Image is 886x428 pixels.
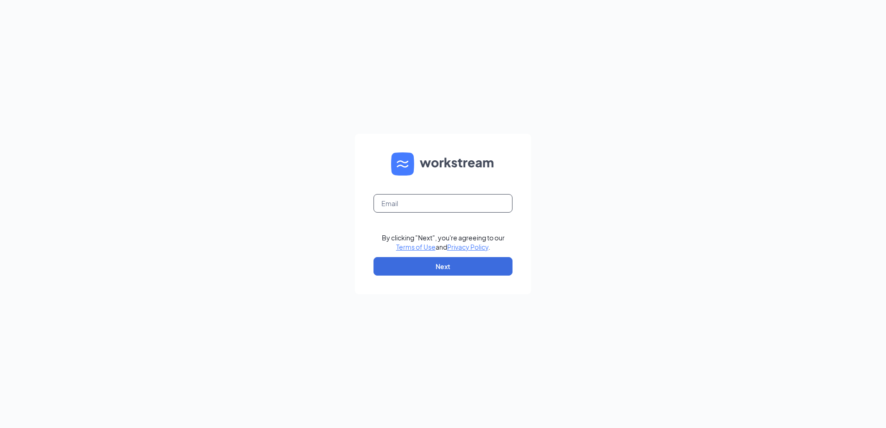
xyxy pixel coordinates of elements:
[373,194,513,213] input: Email
[382,233,505,252] div: By clicking "Next", you're agreeing to our and .
[396,243,436,251] a: Terms of Use
[447,243,488,251] a: Privacy Policy
[391,152,495,176] img: WS logo and Workstream text
[373,257,513,276] button: Next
